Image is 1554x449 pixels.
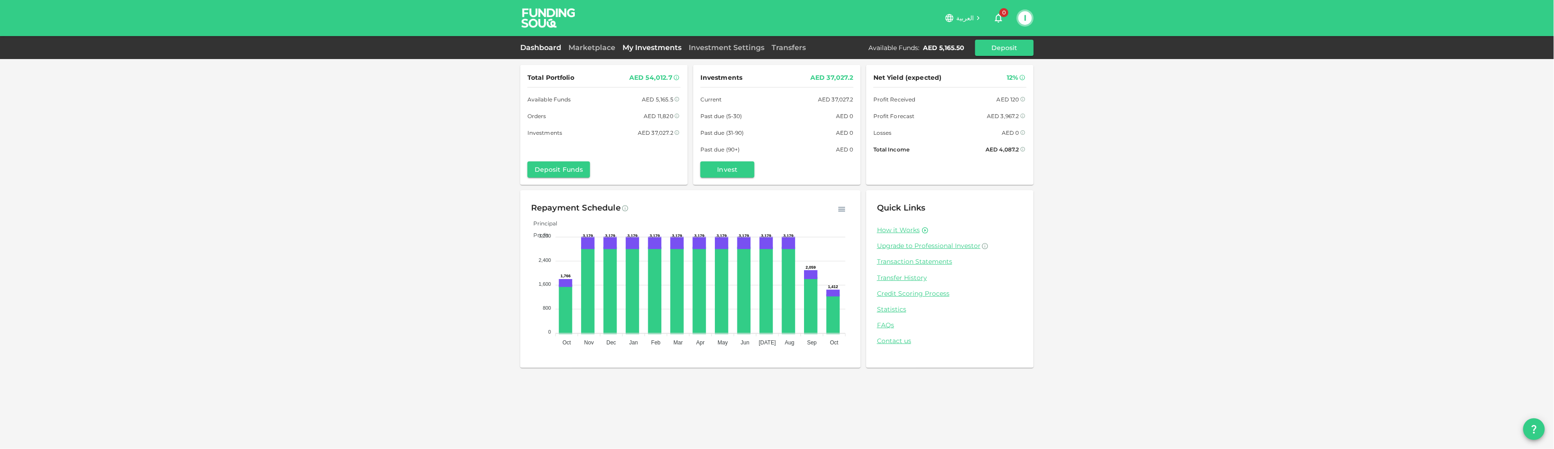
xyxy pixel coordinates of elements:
tspan: Apr [696,339,705,346]
tspan: 800 [543,305,551,311]
a: Investment Settings [685,43,768,52]
button: Invest [700,161,754,178]
div: AED 5,165.50 [923,43,964,52]
div: AED 37,027.2 [810,72,854,83]
div: AED 0 [836,111,854,121]
div: Available Funds : [868,43,919,52]
span: Current [700,95,722,104]
tspan: [DATE] [759,339,776,346]
button: I [1018,11,1032,25]
button: Deposit Funds [527,161,590,178]
span: Principal [527,220,557,227]
tspan: Aug [785,339,795,346]
span: Upgrade to Professional Investor [877,242,981,250]
span: العربية [956,14,974,22]
span: 0 [1000,8,1009,17]
span: Total Income [873,145,909,154]
span: Quick Links [877,203,926,213]
div: AED 120 [997,95,1019,104]
span: Profit Received [873,95,916,104]
div: AED 5,165.5 [642,95,673,104]
tspan: 0 [548,330,551,335]
button: 0 [990,9,1008,27]
span: Past due (5-30) [700,111,742,121]
span: Past due (90+) [700,145,740,154]
span: Total Portfolio [527,72,574,83]
div: AED 0 [1002,128,1019,137]
a: Transaction Statements [877,257,1023,266]
tspan: Oct [830,339,839,346]
span: Investments [527,128,562,137]
div: AED 0 [836,145,854,154]
a: Credit Scoring Process [877,289,1023,298]
span: Net Yield (expected) [873,72,942,83]
a: Upgrade to Professional Investor [877,242,1023,250]
tspan: 1,600 [539,281,551,287]
tspan: Jan [629,339,638,346]
a: Marketplace [565,43,619,52]
span: Past due (31-90) [700,128,744,137]
span: Profit [527,232,549,238]
tspan: Dec [607,339,616,346]
span: Profit Forecast [873,111,915,121]
tspan: Sep [807,339,817,346]
span: Investments [700,72,742,83]
a: Transfers [768,43,809,52]
span: Losses [873,128,892,137]
div: AED 37,027.2 [818,95,854,104]
div: Repayment Schedule [531,201,621,215]
span: Orders [527,111,546,121]
span: Available Funds [527,95,571,104]
a: How it Works [877,226,920,234]
button: Deposit [975,40,1034,56]
tspan: May [718,339,728,346]
div: AED 0 [836,128,854,137]
tspan: 2,400 [539,257,551,263]
button: question [1523,418,1545,440]
a: Contact us [877,337,1023,345]
div: AED 11,820 [644,111,673,121]
tspan: Mar [673,339,683,346]
a: Transfer History [877,274,1023,282]
a: My Investments [619,43,685,52]
tspan: Nov [584,339,594,346]
a: Statistics [877,305,1023,314]
a: FAQs [877,321,1023,330]
tspan: Feb [651,339,661,346]
tspan: Jun [741,339,750,346]
tspan: 3,200 [539,233,551,238]
div: AED 3,967.2 [987,111,1019,121]
div: AED 37,027.2 [638,128,673,137]
div: AED 54,012.7 [629,72,672,83]
div: 12% [1007,72,1018,83]
a: Dashboard [520,43,565,52]
tspan: Oct [563,339,571,346]
div: AED 4,087.2 [986,145,1019,154]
